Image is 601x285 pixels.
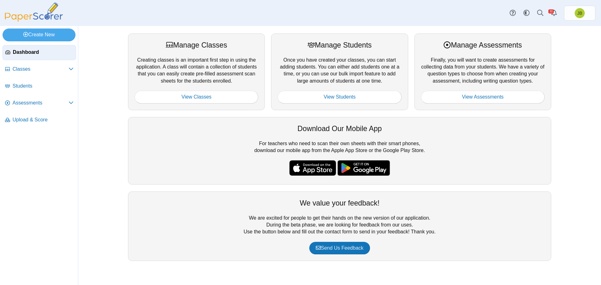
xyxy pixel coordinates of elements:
[128,191,551,261] div: We are excited for people to get their hands on the new version of our application. During the be...
[278,40,401,50] div: Manage Students
[577,11,582,15] span: Joel Boyd
[128,117,551,185] div: For teachers who need to scan their own sheets with their smart phones, download our mobile app f...
[3,3,65,22] img: PaperScorer
[13,49,73,56] span: Dashboard
[135,198,545,208] div: We value your feedback!
[278,91,401,103] a: View Students
[3,17,65,23] a: PaperScorer
[13,83,74,89] span: Students
[3,96,76,111] a: Assessments
[13,99,69,106] span: Assessments
[3,113,76,128] a: Upload & Score
[3,28,75,41] a: Create New
[13,66,69,73] span: Classes
[547,6,561,20] a: Alerts
[337,160,390,176] img: google-play-badge.png
[128,33,265,110] div: Creating classes is an important first step in using the application. A class will contain a coll...
[316,245,363,251] span: Send Us Feedback
[421,91,545,103] a: View Assessments
[414,33,551,110] div: Finally, you will want to create assessments for collecting data from your students. We have a va...
[289,160,336,176] img: apple-store-badge.svg
[135,40,258,50] div: Manage Classes
[575,8,585,18] span: Joel Boyd
[3,62,76,77] a: Classes
[271,33,408,110] div: Once you have created your classes, you can start adding students. You can either add students on...
[3,45,76,60] a: Dashboard
[421,40,545,50] div: Manage Assessments
[135,91,258,103] a: View Classes
[13,116,74,123] span: Upload & Score
[3,79,76,94] a: Students
[309,242,370,254] a: Send Us Feedback
[135,124,545,134] div: Download Our Mobile App
[564,6,595,21] a: Joel Boyd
